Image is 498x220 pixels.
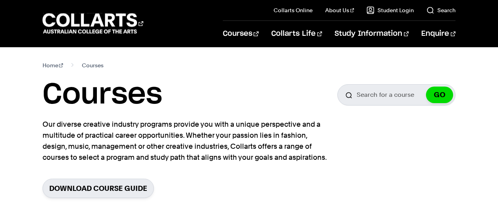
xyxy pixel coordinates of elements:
p: Our diverse creative industry programs provide you with a unique perspective and a multitude of p... [43,119,330,163]
a: Enquire [421,21,455,47]
a: Collarts Online [274,6,313,14]
h1: Courses [43,77,162,113]
a: Home [43,60,63,71]
a: Collarts Life [271,21,322,47]
a: Study Information [335,21,409,47]
button: GO [426,87,453,103]
div: Go to homepage [43,12,143,35]
input: Search for a course [337,84,455,105]
a: Courses [223,21,259,47]
a: About Us [325,6,354,14]
span: Courses [82,60,104,71]
a: Student Login [367,6,414,14]
a: Search [426,6,455,14]
a: Download Course Guide [43,179,154,198]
